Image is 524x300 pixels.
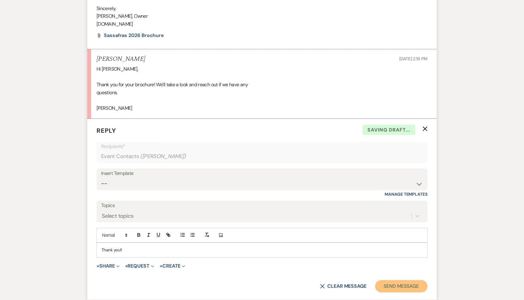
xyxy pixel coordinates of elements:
span: + [97,264,99,269]
p: [DOMAIN_NAME] [97,20,427,28]
span: [DATE] 2:19 PM [399,56,427,61]
p: [PERSON_NAME], Owner [97,12,427,20]
span: + [160,264,162,269]
button: Create [160,264,185,269]
button: Share [97,264,120,269]
div: Select topics [102,212,134,220]
span: ( [PERSON_NAME] ) [140,152,186,161]
div: Insert Template [101,169,423,178]
span: Saving draft... [363,125,415,135]
p: Recipients* [101,143,423,150]
div: Event Contacts [101,150,423,162]
button: Clear message [320,284,366,289]
span: Reply [97,127,116,135]
div: Hi [PERSON_NAME], Thank you for your brochure! We'll take a look and reach out if we have any que... [97,65,427,112]
p: Sincerely, [97,5,427,13]
button: Send Message [375,280,427,292]
h5: [PERSON_NAME] [97,55,145,63]
label: Topics [101,201,423,210]
button: Request [125,264,154,269]
span: Sassafras 2026 Brochure [104,32,164,39]
p: Thank you!! [101,246,423,253]
a: Manage Templates [385,191,427,197]
span: + [125,264,128,269]
a: Sassafras 2026 Brochure [104,33,164,38]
